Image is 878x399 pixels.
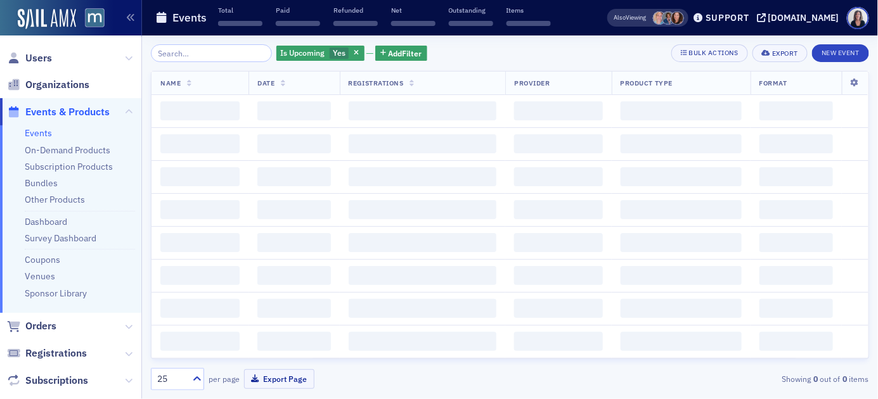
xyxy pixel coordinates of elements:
button: Export Page [244,369,314,389]
span: ‌ [621,200,742,219]
a: Survey Dashboard [25,232,96,244]
span: Is Upcoming [281,47,325,58]
span: ‌ [276,21,320,26]
strong: 0 [841,373,849,384]
button: New Event [812,44,869,62]
span: ‌ [514,299,602,318]
a: Events & Products [7,105,110,119]
span: Format [759,79,787,87]
span: ‌ [759,167,833,186]
button: [DOMAIN_NAME] [757,13,844,22]
a: Registrations [7,346,87,360]
a: Subscriptions [7,374,88,388]
span: Events & Products [25,105,110,119]
a: Events [25,127,52,139]
span: ‌ [257,233,330,252]
a: Orders [7,319,56,333]
div: Support [706,12,749,23]
span: ‌ [349,134,497,153]
strong: 0 [811,373,820,384]
span: Dee Sullivan [653,11,666,25]
span: ‌ [349,101,497,120]
span: ‌ [160,266,240,285]
a: Organizations [7,78,89,92]
div: Bulk Actions [689,49,739,56]
a: Venues [25,270,55,282]
span: ‌ [514,266,602,285]
img: SailAMX [85,8,105,28]
span: ‌ [349,233,497,252]
span: Natalie Antonakas [671,11,684,25]
span: ‌ [759,134,833,153]
button: Bulk Actions [671,44,748,62]
p: Outstanding [449,6,493,15]
span: ‌ [621,233,742,252]
p: Refunded [333,6,378,15]
span: Profile [847,7,869,29]
span: ‌ [257,332,330,351]
span: ‌ [621,167,742,186]
span: Viewing [614,13,647,22]
span: ‌ [257,200,330,219]
span: ‌ [257,167,330,186]
span: Organizations [25,78,89,92]
span: Yes [333,47,345,58]
span: Registrations [25,346,87,360]
img: SailAMX [18,9,76,29]
span: Subscriptions [25,374,88,388]
p: Items [507,6,551,15]
span: ‌ [257,299,330,318]
span: Add Filter [389,47,422,59]
a: New Event [812,46,869,58]
span: ‌ [160,134,240,153]
span: ‌ [514,332,602,351]
a: Users [7,51,52,65]
span: ‌ [514,167,602,186]
span: ‌ [160,167,240,186]
span: ‌ [257,134,330,153]
span: ‌ [391,21,436,26]
input: Search… [151,44,272,62]
span: ‌ [449,21,493,26]
button: AddFilter [375,46,427,61]
p: Paid [276,6,320,15]
label: per page [209,373,240,384]
a: Dashboard [25,216,67,227]
p: Net [391,6,436,15]
span: ‌ [621,101,742,120]
span: ‌ [759,233,833,252]
a: View Homepage [76,8,105,30]
span: ‌ [257,266,330,285]
span: ‌ [514,134,602,153]
div: Also [614,13,626,22]
span: ‌ [160,233,240,252]
span: Name [160,79,181,87]
span: ‌ [621,299,742,318]
span: ‌ [759,101,833,120]
span: ‌ [257,101,330,120]
span: ‌ [514,101,602,120]
span: ‌ [759,332,833,351]
span: ‌ [349,266,497,285]
span: ‌ [514,200,602,219]
div: Export [772,50,798,57]
span: Date [257,79,274,87]
a: Coupons [25,254,60,265]
span: ‌ [514,233,602,252]
h1: Events [172,10,207,25]
span: Product Type [621,79,673,87]
div: 25 [157,372,185,386]
span: Users [25,51,52,65]
a: Other Products [25,194,85,205]
span: ‌ [160,200,240,219]
a: Bundles [25,177,58,189]
span: ‌ [621,134,742,153]
span: ‌ [160,332,240,351]
span: ‌ [621,266,742,285]
span: ‌ [759,200,833,219]
button: Export [752,44,808,62]
a: Subscription Products [25,161,113,172]
span: Orders [25,319,56,333]
span: ‌ [349,200,497,219]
